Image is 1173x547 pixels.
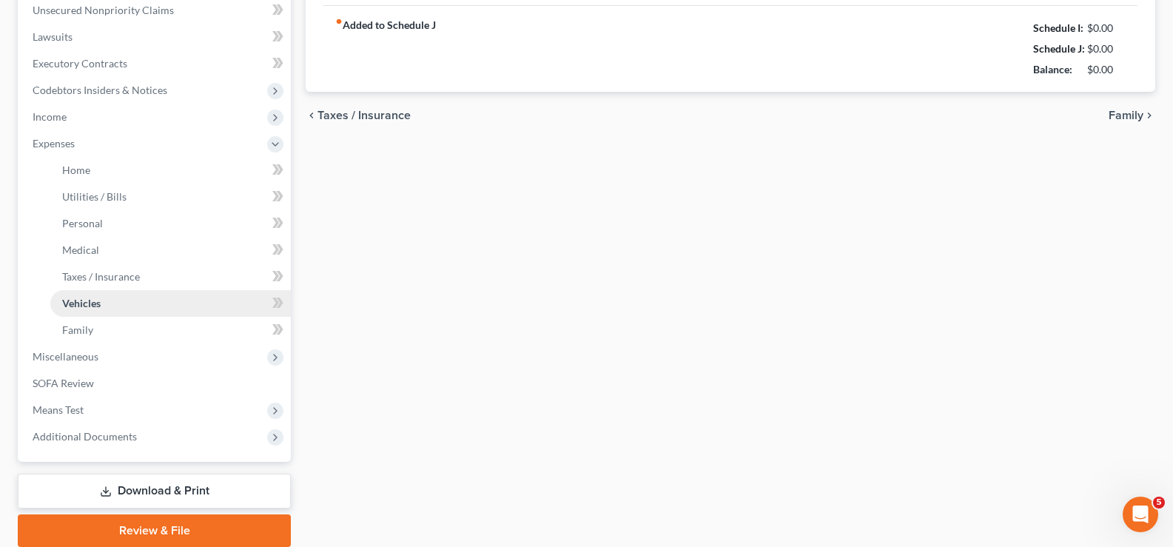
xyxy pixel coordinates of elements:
a: SOFA Review [21,370,291,397]
a: Review & File [18,514,291,547]
span: 5 [1153,497,1165,509]
i: chevron_left [306,110,317,121]
a: Download & Print [18,474,291,509]
span: Taxes / Insurance [62,270,140,283]
span: Executory Contracts [33,57,127,70]
span: Miscellaneous [33,350,98,363]
a: Taxes / Insurance [50,264,291,290]
div: $0.00 [1087,62,1126,77]
span: Family [62,323,93,336]
a: Family [50,317,291,343]
span: Personal [62,217,103,229]
span: Utilities / Bills [62,190,127,203]
button: Family chevron_right [1109,110,1155,121]
div: $0.00 [1087,21,1126,36]
strong: Balance: [1033,63,1072,75]
span: Family [1109,110,1143,121]
strong: Added to Schedule J [335,18,436,80]
a: Personal [50,210,291,237]
strong: Schedule I: [1033,21,1083,34]
a: Vehicles [50,290,291,317]
span: Additional Documents [33,430,137,443]
i: chevron_right [1143,110,1155,121]
span: Codebtors Insiders & Notices [33,84,167,96]
span: Unsecured Nonpriority Claims [33,4,174,16]
span: Home [62,164,90,176]
span: Taxes / Insurance [317,110,411,121]
iframe: Intercom live chat [1123,497,1158,532]
span: Lawsuits [33,30,73,43]
a: Executory Contracts [21,50,291,77]
a: Utilities / Bills [50,184,291,210]
span: Medical [62,244,99,256]
span: Means Test [33,403,84,416]
span: SOFA Review [33,377,94,389]
span: Expenses [33,137,75,150]
a: Lawsuits [21,24,291,50]
strong: Schedule J: [1033,42,1085,55]
a: Home [50,157,291,184]
span: Income [33,110,67,123]
span: Vehicles [62,297,101,309]
i: fiber_manual_record [335,18,343,25]
a: Medical [50,237,291,264]
button: chevron_left Taxes / Insurance [306,110,411,121]
div: $0.00 [1087,41,1126,56]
